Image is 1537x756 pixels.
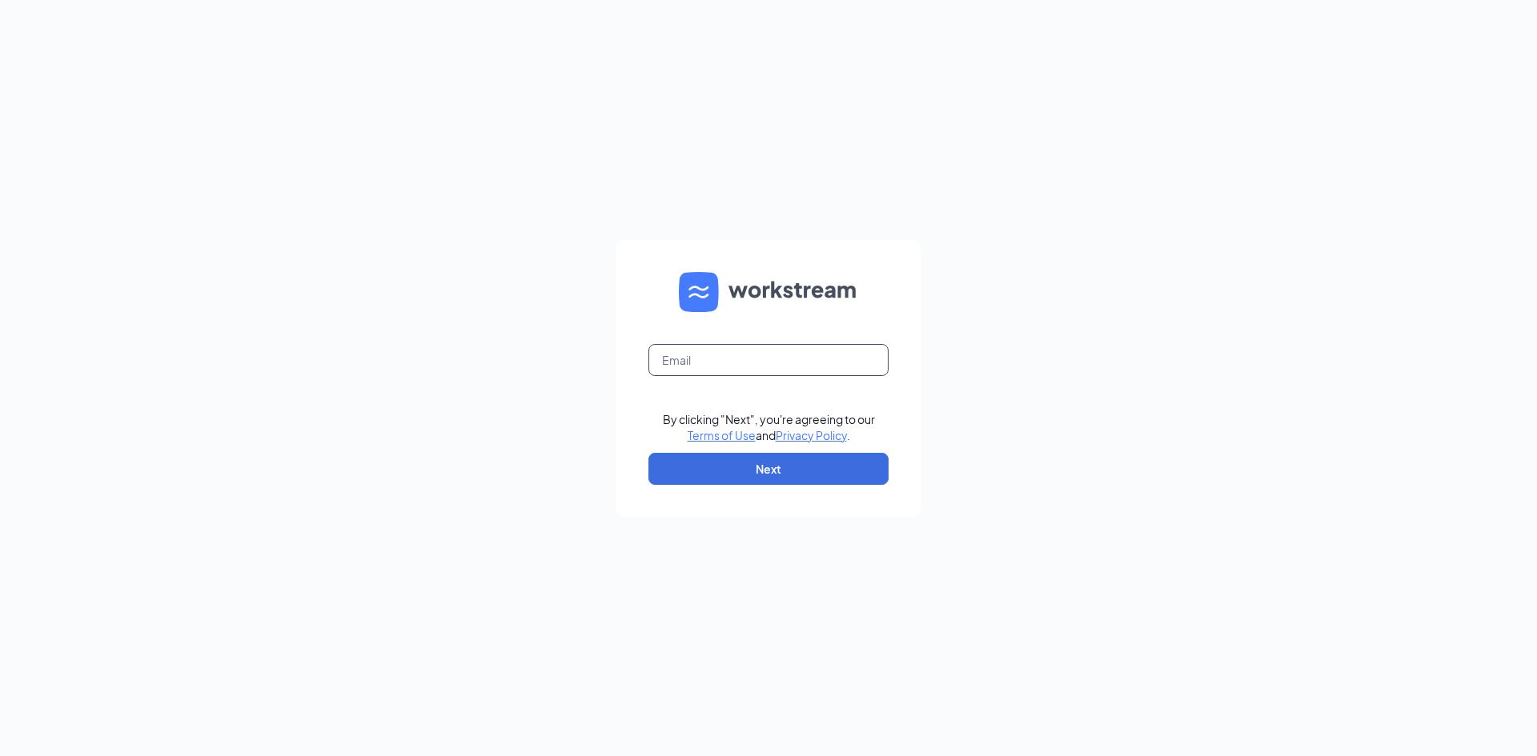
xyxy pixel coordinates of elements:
[648,453,889,485] button: Next
[688,428,756,442] a: Terms of Use
[663,411,875,443] div: By clicking "Next", you're agreeing to our and .
[648,344,889,376] input: Email
[679,272,858,312] img: WS logo and Workstream text
[776,428,847,442] a: Privacy Policy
